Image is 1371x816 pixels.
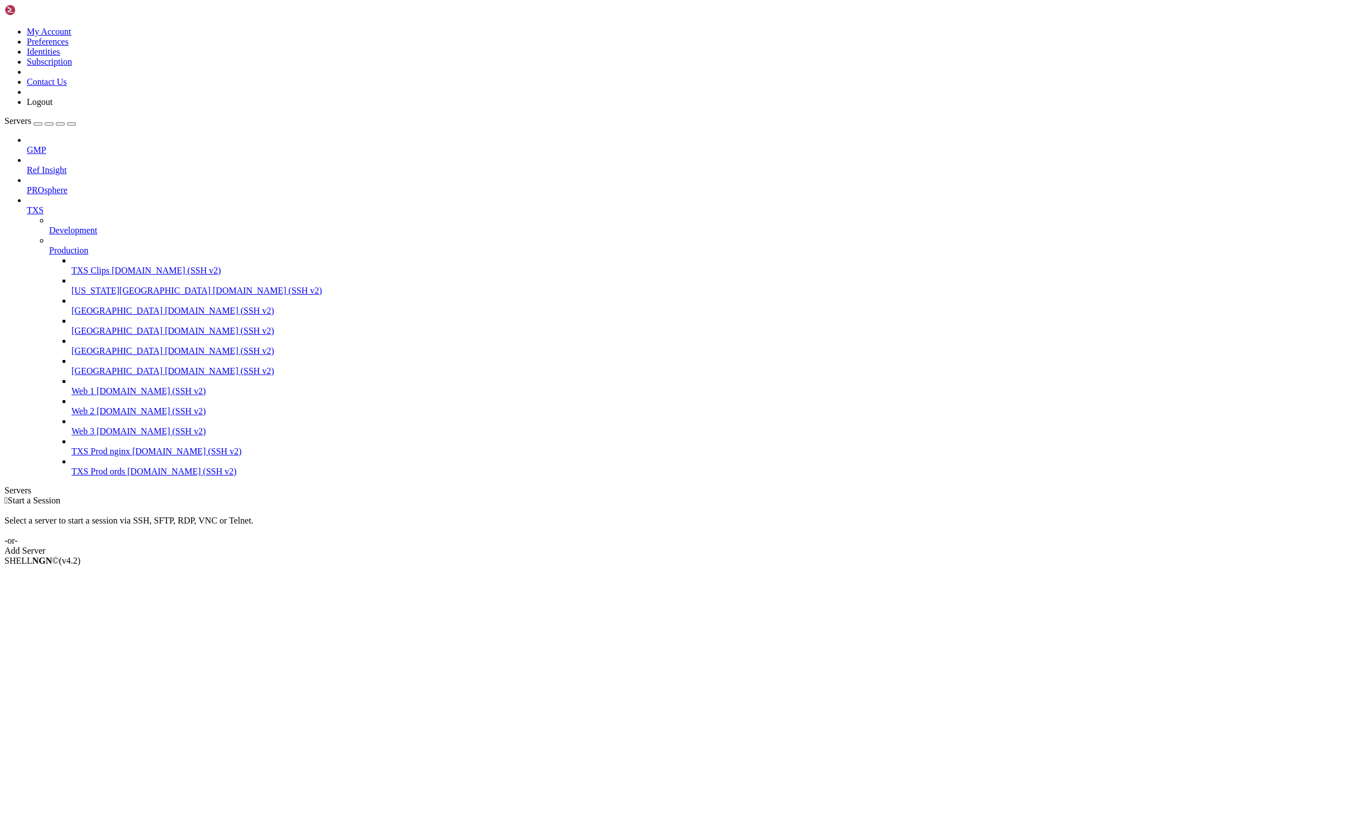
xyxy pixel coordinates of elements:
[71,266,109,275] span: TXS Clips
[4,116,31,126] span: Servers
[71,376,1367,396] li: Web 1 [DOMAIN_NAME] (SSH v2)
[165,326,274,335] span: [DOMAIN_NAME] (SSH v2)
[27,27,71,36] a: My Account
[27,47,60,56] a: Identities
[71,356,1367,376] li: [GEOGRAPHIC_DATA] [DOMAIN_NAME] (SSH v2)
[27,135,1367,155] li: GMP
[71,326,1367,336] a: [GEOGRAPHIC_DATA] [DOMAIN_NAME] (SSH v2)
[71,276,1367,296] li: [US_STATE][GEOGRAPHIC_DATA] [DOMAIN_NAME] (SSH v2)
[71,256,1367,276] li: TXS Clips [DOMAIN_NAME] (SSH v2)
[71,366,1367,376] a: [GEOGRAPHIC_DATA] [DOMAIN_NAME] (SSH v2)
[49,225,1367,236] a: Development
[71,266,1367,276] a: TXS Clips [DOMAIN_NAME] (SSH v2)
[4,4,69,16] img: Shellngn
[4,116,76,126] a: Servers
[49,246,1367,256] a: Production
[71,467,125,476] span: TXS Prod ords
[27,185,1367,195] a: PROsphere
[97,406,206,416] span: [DOMAIN_NAME] (SSH v2)
[8,496,60,505] span: Start a Session
[71,386,1367,396] a: Web 1 [DOMAIN_NAME] (SSH v2)
[49,236,1367,477] li: Production
[97,426,206,436] span: [DOMAIN_NAME] (SSH v2)
[71,326,163,335] span: [GEOGRAPHIC_DATA]
[132,447,242,456] span: [DOMAIN_NAME] (SSH v2)
[71,396,1367,416] li: Web 2 [DOMAIN_NAME] (SSH v2)
[4,506,1367,546] div: Select a server to start a session via SSH, SFTP, RDP, VNC or Telnet. -or-
[71,457,1367,477] li: TXS Prod ords [DOMAIN_NAME] (SSH v2)
[4,486,1367,496] div: Servers
[27,175,1367,195] li: PROsphere
[71,366,163,376] span: [GEOGRAPHIC_DATA]
[27,165,1367,175] a: Ref Insight
[97,386,206,396] span: [DOMAIN_NAME] (SSH v2)
[27,205,44,215] span: TXS
[71,406,94,416] span: Web 2
[27,195,1367,477] li: TXS
[71,336,1367,356] li: [GEOGRAPHIC_DATA] [DOMAIN_NAME] (SSH v2)
[32,556,52,565] b: NGN
[27,57,72,66] a: Subscription
[49,215,1367,236] li: Development
[112,266,221,275] span: [DOMAIN_NAME] (SSH v2)
[4,546,1367,556] div: Add Server
[71,406,1367,416] a: Web 2 [DOMAIN_NAME] (SSH v2)
[27,145,1367,155] a: GMP
[165,306,274,315] span: [DOMAIN_NAME] (SSH v2)
[4,496,8,505] span: 
[71,286,211,295] span: [US_STATE][GEOGRAPHIC_DATA]
[71,467,1367,477] a: TXS Prod ords [DOMAIN_NAME] (SSH v2)
[71,316,1367,336] li: [GEOGRAPHIC_DATA] [DOMAIN_NAME] (SSH v2)
[213,286,322,295] span: [DOMAIN_NAME] (SSH v2)
[165,346,274,356] span: [DOMAIN_NAME] (SSH v2)
[71,306,1367,316] a: [GEOGRAPHIC_DATA] [DOMAIN_NAME] (SSH v2)
[71,447,1367,457] a: TXS Prod nginx [DOMAIN_NAME] (SSH v2)
[71,386,94,396] span: Web 1
[71,346,1367,356] a: [GEOGRAPHIC_DATA] [DOMAIN_NAME] (SSH v2)
[71,416,1367,436] li: Web 3 [DOMAIN_NAME] (SSH v2)
[27,205,1367,215] a: TXS
[71,426,94,436] span: Web 3
[49,246,88,255] span: Production
[27,165,67,175] span: Ref Insight
[27,77,67,87] a: Contact Us
[27,185,68,195] span: PROsphere
[27,37,69,46] a: Preferences
[71,426,1367,436] a: Web 3 [DOMAIN_NAME] (SSH v2)
[27,97,52,107] a: Logout
[71,447,130,456] span: TXS Prod nginx
[71,306,163,315] span: [GEOGRAPHIC_DATA]
[165,366,274,376] span: [DOMAIN_NAME] (SSH v2)
[127,467,237,476] span: [DOMAIN_NAME] (SSH v2)
[27,155,1367,175] li: Ref Insight
[59,556,81,565] span: 4.2.0
[71,296,1367,316] li: [GEOGRAPHIC_DATA] [DOMAIN_NAME] (SSH v2)
[4,556,80,565] span: SHELL ©
[71,436,1367,457] li: TXS Prod nginx [DOMAIN_NAME] (SSH v2)
[49,225,97,235] span: Development
[71,346,163,356] span: [GEOGRAPHIC_DATA]
[27,145,46,155] span: GMP
[71,286,1367,296] a: [US_STATE][GEOGRAPHIC_DATA] [DOMAIN_NAME] (SSH v2)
